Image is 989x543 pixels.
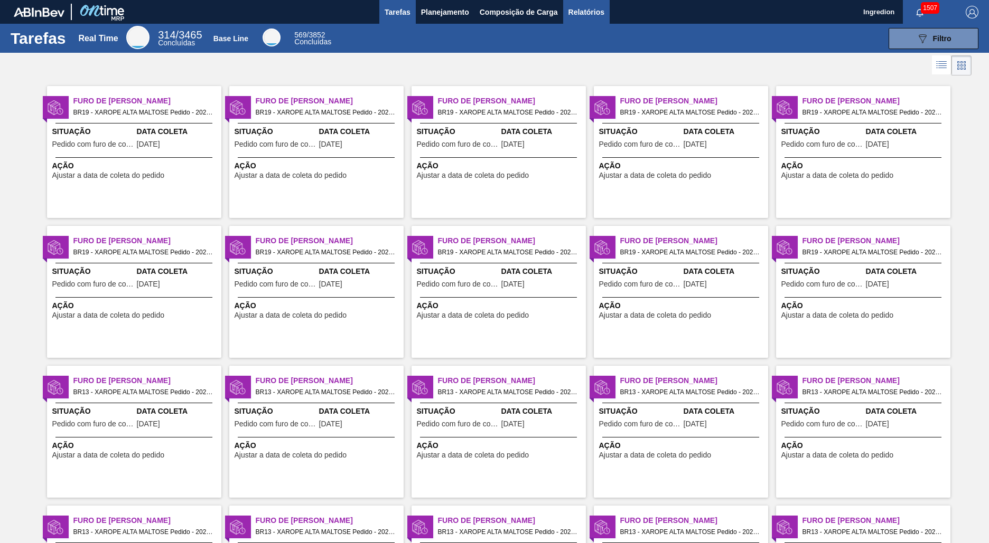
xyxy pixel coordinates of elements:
[417,300,583,311] span: Ação
[438,107,577,118] span: BR19 - XAROPE ALTA MALTOSE Pedido - 2027069
[417,126,499,137] span: Situação
[620,246,760,258] span: BR19 - XAROPE ALTA MALTOSE Pedido - 2027067
[803,386,942,398] span: BR13 - XAROPE ALTA MALTOSE Pedido - 2026222
[684,406,766,417] span: Data Coleta
[417,160,583,172] span: Ação
[73,107,213,118] span: BR19 - XAROPE ALTA MALTOSE Pedido - 2026212
[417,280,499,288] span: Pedido com furo de coleta
[256,375,404,386] span: Furo de Coleta
[781,266,863,277] span: Situação
[412,100,428,116] img: status
[966,6,978,18] img: Logout
[256,96,404,107] span: Furo de Coleta
[501,420,525,428] span: 07/09/2025
[319,420,342,428] span: 07/09/2025
[501,140,525,148] span: 07/09/2025
[599,266,681,277] span: Situação
[866,420,889,428] span: 10/09/2025
[52,300,219,311] span: Ação
[235,311,347,319] span: Ajustar a data de coleta do pedido
[594,379,610,395] img: status
[932,55,951,75] div: Visão em Lista
[14,7,64,17] img: TNhmsLtSVTkK8tSr43FrP2fwEKptu5GPRR3wAAAABJRU5ErkJggg==
[417,420,499,428] span: Pedido com furo de coleta
[48,240,63,255] img: status
[781,420,863,428] span: Pedido com furo de coleta
[256,526,395,538] span: BR13 - XAROPE ALTA MALTOSE Pedido - 2024990
[866,126,948,137] span: Data Coleta
[73,515,221,526] span: Furo de Coleta
[73,375,221,386] span: Furo de Coleta
[48,100,63,116] img: status
[52,420,134,428] span: Pedido com furo de coleta
[126,26,150,49] div: Real Time
[438,96,586,107] span: Furo de Coleta
[52,406,134,417] span: Situação
[256,107,395,118] span: BR19 - XAROPE ALTA MALTOSE Pedido - 2027075
[319,266,401,277] span: Data Coleta
[599,311,712,319] span: Ajustar a data de coleta do pedido
[684,280,707,288] span: 07/09/2025
[777,379,792,395] img: status
[230,100,246,116] img: status
[294,31,306,39] span: 569
[921,2,939,14] span: 1507
[158,29,175,41] span: 314
[235,172,347,179] span: Ajustar a data de coleta do pedido
[866,266,948,277] span: Data Coleta
[235,420,316,428] span: Pedido com furo de coleta
[235,406,316,417] span: Situação
[803,107,942,118] span: BR19 - XAROPE ALTA MALTOSE Pedido - 2027071
[438,235,586,246] span: Furo de Coleta
[78,34,118,43] div: Real Time
[294,37,331,46] span: Concluídas
[781,126,863,137] span: Situação
[599,160,766,172] span: Ação
[594,519,610,535] img: status
[52,160,219,172] span: Ação
[158,39,195,47] span: Concluídas
[781,300,948,311] span: Ação
[385,6,410,18] span: Tarefas
[48,519,63,535] img: status
[294,31,325,39] span: / 3852
[866,280,889,288] span: 07/09/2025
[417,172,529,179] span: Ajustar a data de coleta do pedido
[73,526,213,538] span: BR13 - XAROPE ALTA MALTOSE Pedido - 2026224
[137,126,219,137] span: Data Coleta
[620,96,768,107] span: Furo de Coleta
[684,420,707,428] span: 07/09/2025
[137,266,219,277] span: Data Coleta
[319,126,401,137] span: Data Coleta
[73,246,213,258] span: BR19 - XAROPE ALTA MALTOSE Pedido - 2027072
[803,235,950,246] span: Furo de Coleta
[52,280,134,288] span: Pedido com furo de coleta
[417,266,499,277] span: Situação
[803,375,950,386] span: Furo de Coleta
[951,55,972,75] div: Visão em Cards
[158,31,202,46] div: Real Time
[235,440,401,451] span: Ação
[73,386,213,398] span: BR13 - XAROPE ALTA MALTOSE Pedido - 2024980
[438,375,586,386] span: Furo de Coleta
[263,28,281,46] div: Base Line
[235,280,316,288] span: Pedido com furo de coleta
[599,440,766,451] span: Ação
[235,160,401,172] span: Ação
[620,235,768,246] span: Furo de Coleta
[158,29,202,41] span: / 3465
[417,140,499,148] span: Pedido com furo de coleta
[599,140,681,148] span: Pedido com furo de coleta
[319,406,401,417] span: Data Coleta
[230,519,246,535] img: status
[866,406,948,417] span: Data Coleta
[594,240,610,255] img: status
[319,280,342,288] span: 07/09/2025
[52,311,165,319] span: Ajustar a data de coleta do pedido
[781,440,948,451] span: Ação
[599,406,681,417] span: Situação
[501,126,583,137] span: Data Coleta
[319,140,342,148] span: 08/09/2025
[599,451,712,459] span: Ajustar a data de coleta do pedido
[417,451,529,459] span: Ajustar a data de coleta do pedido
